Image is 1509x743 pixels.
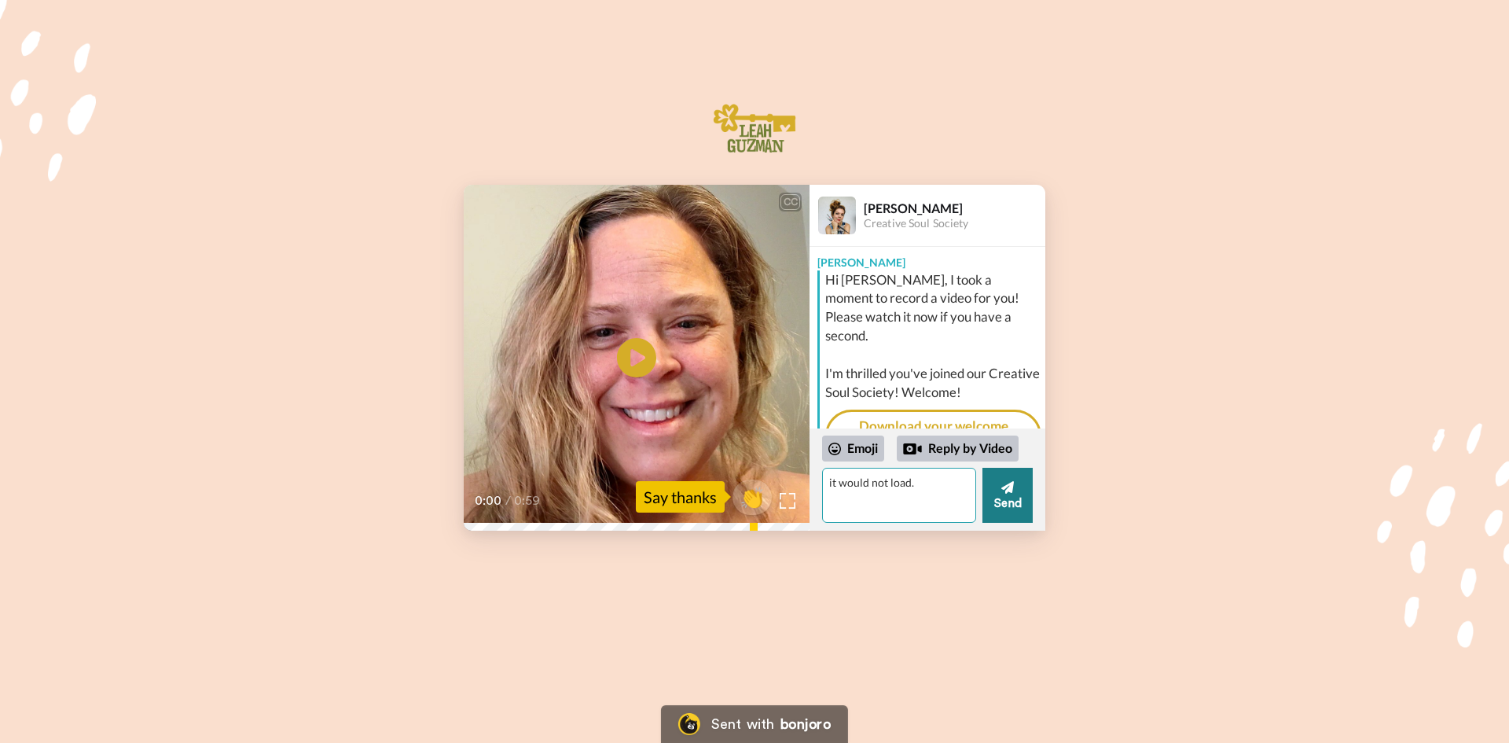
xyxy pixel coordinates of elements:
[822,436,884,461] div: Emoji
[822,468,976,523] textarea: it would not load.
[475,491,502,510] span: 0:00
[903,440,922,458] div: Reply by Video
[709,98,800,161] img: Welcome committee logo
[514,491,542,510] span: 0:59
[982,468,1033,523] button: Send
[505,491,511,510] span: /
[897,436,1019,462] div: Reply by Video
[732,480,772,515] button: 👏
[810,247,1045,270] div: [PERSON_NAME]
[732,484,772,509] span: 👏
[636,481,725,513] div: Say thanks
[780,194,800,210] div: CC
[864,217,1045,230] div: Creative Soul Society
[825,410,1041,462] a: Download your welcome guide!
[780,493,795,509] img: Full screen
[818,197,856,234] img: Profile Image
[864,200,1045,215] div: [PERSON_NAME]
[825,270,1041,403] div: Hi [PERSON_NAME], I took a moment to record a video for you! Please watch it now if you have a se...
